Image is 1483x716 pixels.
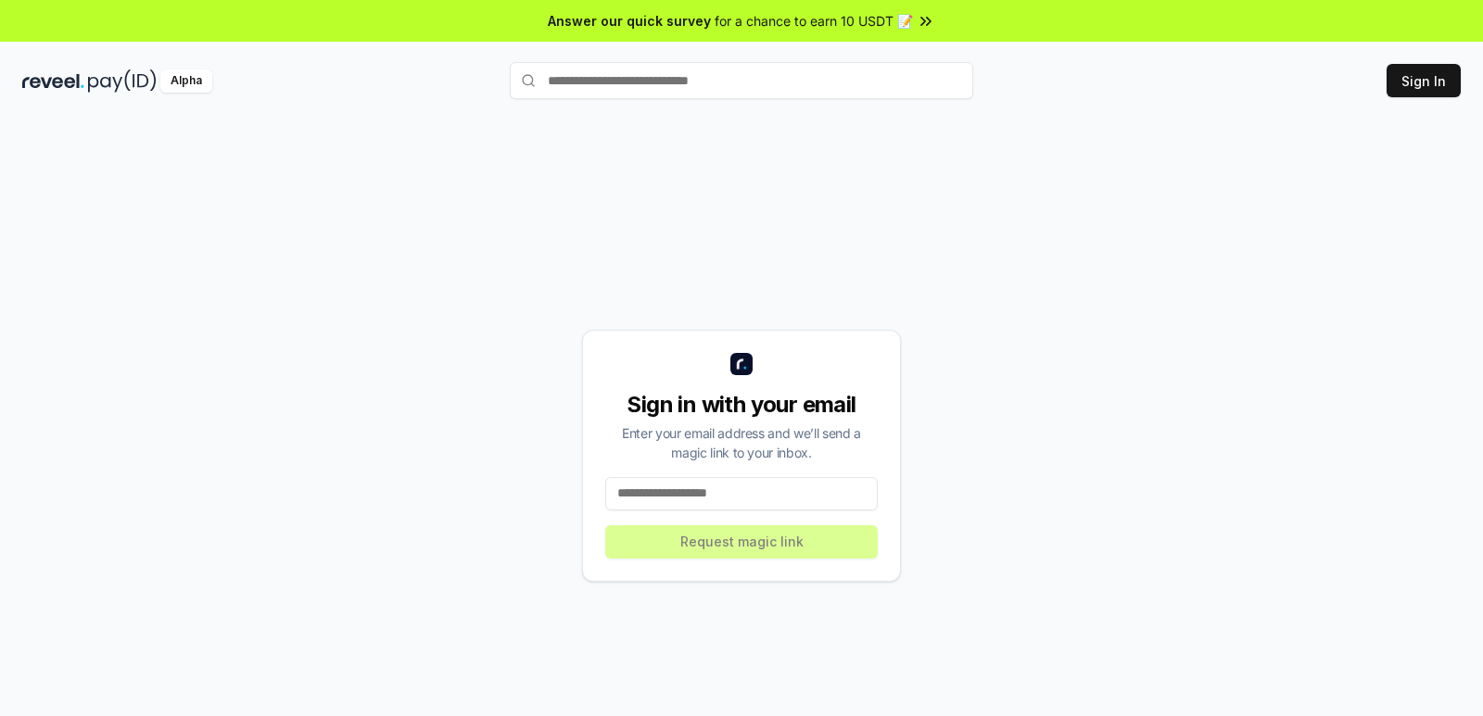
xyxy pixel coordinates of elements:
[730,353,753,375] img: logo_small
[715,11,913,31] span: for a chance to earn 10 USDT 📝
[605,390,878,420] div: Sign in with your email
[22,69,84,93] img: reveel_dark
[605,423,878,462] div: Enter your email address and we’ll send a magic link to your inbox.
[88,69,157,93] img: pay_id
[160,69,212,93] div: Alpha
[548,11,711,31] span: Answer our quick survey
[1387,64,1461,97] button: Sign In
